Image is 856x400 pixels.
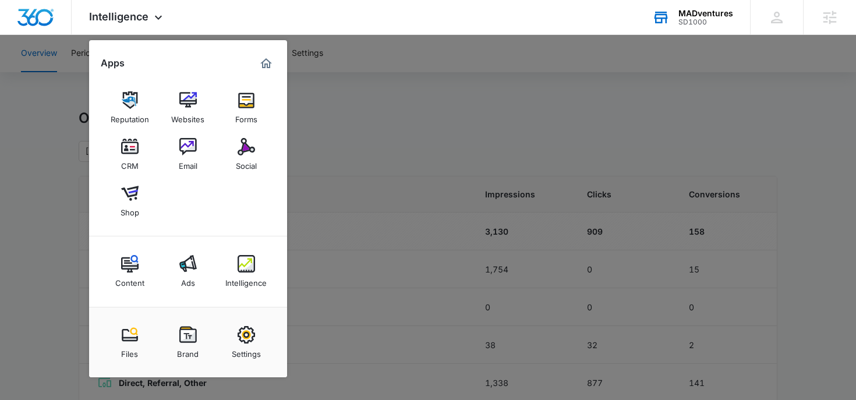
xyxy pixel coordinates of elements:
div: Settings [232,344,261,359]
div: Shop [121,202,139,217]
h2: Apps [101,58,125,69]
a: Marketing 360® Dashboard [257,54,275,73]
div: Content [115,272,144,288]
a: Social [224,132,268,176]
a: Forms [224,86,268,130]
div: Files [121,344,138,359]
div: Reputation [111,109,149,124]
div: account id [678,18,733,26]
div: account name [678,9,733,18]
a: CRM [108,132,152,176]
a: Ads [166,249,210,293]
a: Brand [166,320,210,364]
a: Shop [108,179,152,223]
div: Social [236,155,257,171]
div: Websites [171,109,204,124]
div: Brand [177,344,199,359]
a: Files [108,320,152,364]
div: Email [179,155,197,171]
a: Settings [224,320,268,364]
a: Websites [166,86,210,130]
a: Intelligence [224,249,268,293]
span: Intelligence [89,10,148,23]
div: Intelligence [225,272,267,288]
div: CRM [121,155,139,171]
a: Reputation [108,86,152,130]
div: Ads [181,272,195,288]
a: Email [166,132,210,176]
div: Forms [235,109,257,124]
a: Content [108,249,152,293]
